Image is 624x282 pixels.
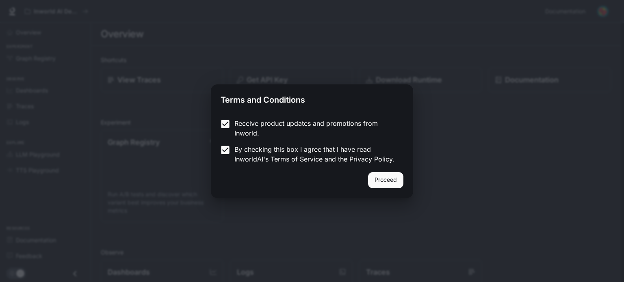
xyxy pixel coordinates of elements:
[234,118,397,138] p: Receive product updates and promotions from Inworld.
[349,155,392,163] a: Privacy Policy
[368,172,403,188] button: Proceed
[211,84,413,112] h2: Terms and Conditions
[271,155,323,163] a: Terms of Service
[234,144,397,164] p: By checking this box I agree that I have read InworldAI's and the .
